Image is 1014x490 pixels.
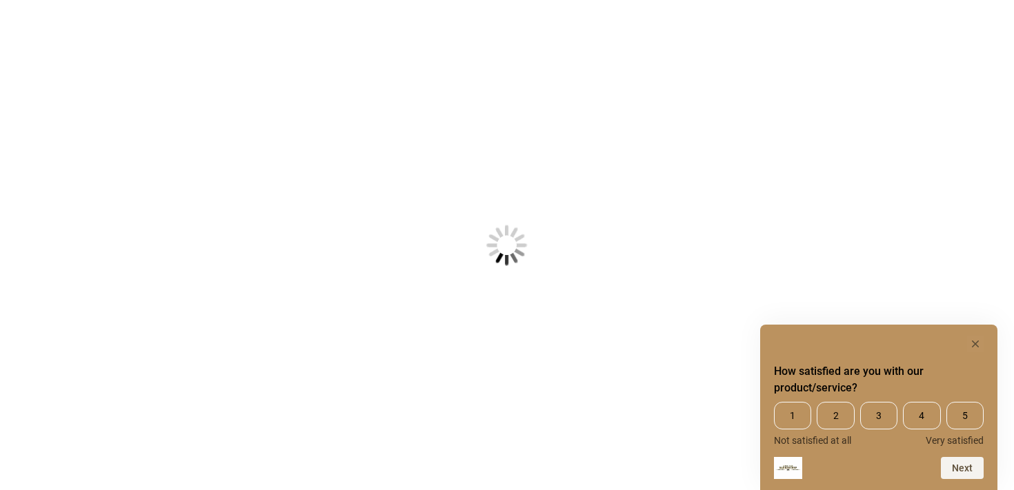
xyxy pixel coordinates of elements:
[774,402,811,429] span: 1
[774,336,984,479] div: How satisfied are you with our product/service? Select an option from 1 to 5, with 1 being Not sa...
[941,457,984,479] button: Next question
[860,402,897,429] span: 3
[774,402,984,446] div: How satisfied are you with our product/service? Select an option from 1 to 5, with 1 being Not sa...
[774,435,851,446] span: Not satisfied at all
[774,363,984,396] h2: How satisfied are you with our product/service? Select an option from 1 to 5, with 1 being Not sa...
[903,402,940,429] span: 4
[419,157,595,334] img: Loading
[967,336,984,352] button: Hide survey
[926,435,984,446] span: Very satisfied
[817,402,854,429] span: 2
[946,402,984,429] span: 5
